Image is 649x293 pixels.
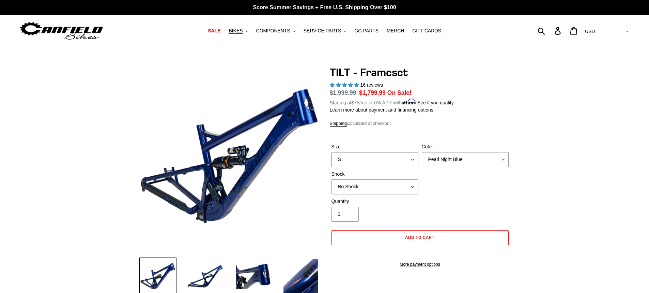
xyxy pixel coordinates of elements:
[304,28,341,34] span: SERVICE PARTS
[409,26,445,35] a: GIFT CARDS
[402,99,416,105] span: Affirm
[229,28,243,34] span: BIKES
[331,261,509,267] a: More payment options
[360,82,383,88] span: 16 reviews
[330,66,510,79] h1: TILT - Frameset
[331,198,418,205] label: Quantity
[330,121,347,127] a: Shipping
[383,26,407,35] a: MERCH
[405,235,435,240] span: Add to cart
[331,230,509,245] button: Add to cart
[208,28,220,34] span: SALE
[225,26,251,35] button: BIKES
[330,107,433,113] a: Learn more about payment and financing options
[331,171,418,178] label: Shock
[204,26,224,35] a: SALE
[330,120,510,127] div: calculated at checkout.
[331,143,418,150] label: Size
[417,100,454,105] a: See if you qualify - Learn more about Affirm Financing (opens in modal)
[359,89,386,96] span: $1,799.99
[351,26,382,35] a: GG PARTS
[422,143,509,150] label: Color
[253,26,299,35] button: COMPONENTS
[330,98,454,106] p: Starting at /mo or 0% APR with .
[541,23,559,38] input: Search
[330,89,356,96] s: $1,999.99
[354,28,378,34] span: GG PARTS
[387,88,412,97] span: On Sale!
[351,100,359,105] span: $75
[330,82,360,88] span: 5.00 stars
[412,28,441,34] span: GIFT CARDS
[387,28,404,34] span: MERCH
[300,26,350,35] button: SERVICE PARTS
[256,28,290,34] span: COMPONENTS
[19,20,104,42] img: Canfield Bikes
